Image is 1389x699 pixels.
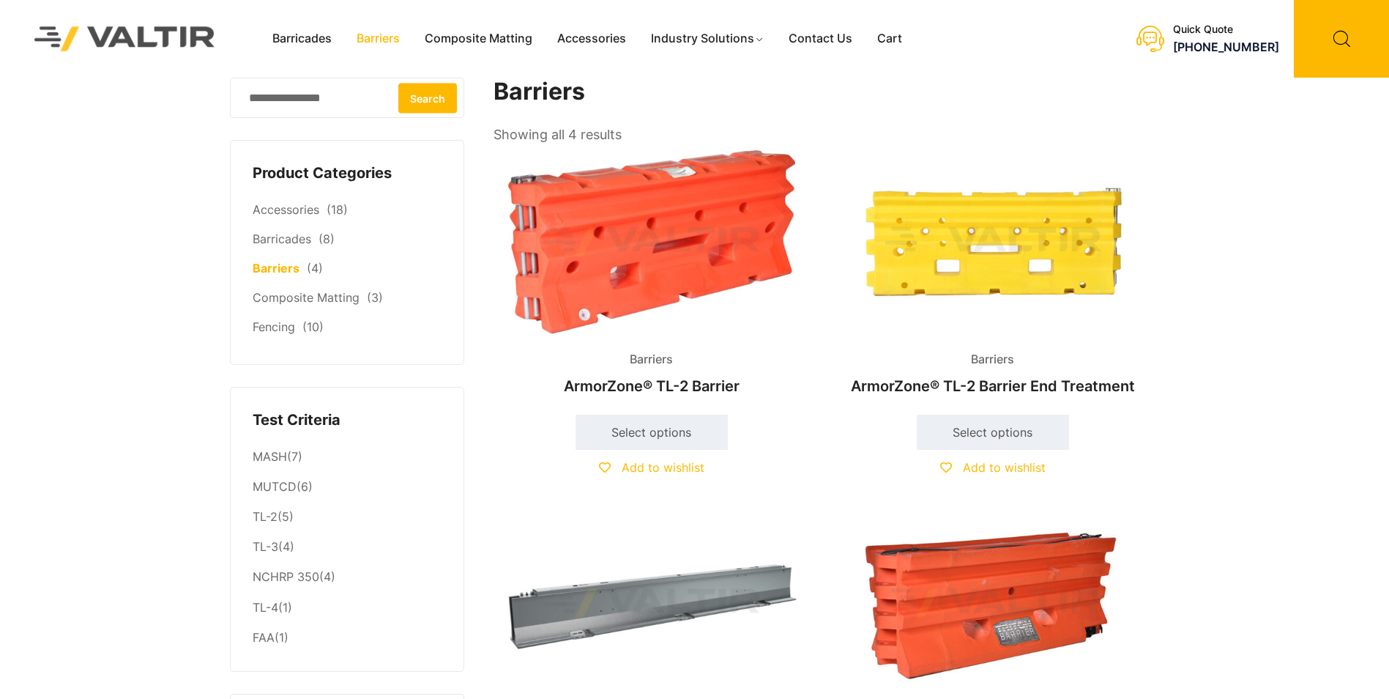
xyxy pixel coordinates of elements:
[302,319,324,334] span: (10)
[963,460,1046,475] span: Add to wishlist
[494,78,1152,106] h1: Barriers
[253,442,442,472] li: (7)
[576,415,728,450] a: Select options for “ArmorZone® TL-2 Barrier”
[622,460,704,475] span: Add to wishlist
[398,83,457,113] button: Search
[253,410,442,432] h4: Test Criteria
[253,509,278,524] a: TL-2
[327,202,348,217] span: (18)
[494,147,810,402] a: BarriersArmorZone® TL-2 Barrier
[253,202,319,217] a: Accessories
[15,7,234,70] img: Valtir Rentals
[253,503,442,533] li: (5)
[260,28,344,50] a: Barricades
[253,569,319,584] a: NCHRP 350
[1173,23,1279,36] div: Quick Quote
[917,415,1069,450] a: Select options for “ArmorZone® TL-2 Barrier End Treatment”
[253,539,278,554] a: TL-3
[253,563,442,593] li: (4)
[619,349,684,371] span: Barriers
[253,290,360,305] a: Composite Matting
[776,28,865,50] a: Contact Us
[253,261,299,275] a: Barriers
[253,623,442,649] li: (1)
[835,370,1151,402] h2: ArmorZone® TL-2 Barrier End Treatment
[253,232,311,246] a: Barricades
[638,28,777,50] a: Industry Solutions
[253,449,287,464] a: MASH
[494,370,810,402] h2: ArmorZone® TL-2 Barrier
[253,600,278,615] a: TL-4
[367,290,383,305] span: (3)
[307,261,323,275] span: (4)
[940,460,1046,475] a: Add to wishlist
[253,630,275,645] a: FAA
[494,122,622,147] p: Showing all 4 results
[253,319,295,334] a: Fencing
[253,473,442,503] li: (6)
[253,479,297,494] a: MUTCD
[960,349,1025,371] span: Barriers
[344,28,412,50] a: Barriers
[253,533,442,563] li: (4)
[599,460,704,475] a: Add to wishlist
[253,163,442,185] h4: Product Categories
[412,28,545,50] a: Composite Matting
[253,593,442,623] li: (1)
[545,28,638,50] a: Accessories
[319,232,335,246] span: (8)
[865,28,915,50] a: Cart
[1173,40,1279,54] a: [PHONE_NUMBER]
[835,147,1151,402] a: BarriersArmorZone® TL-2 Barrier End Treatment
